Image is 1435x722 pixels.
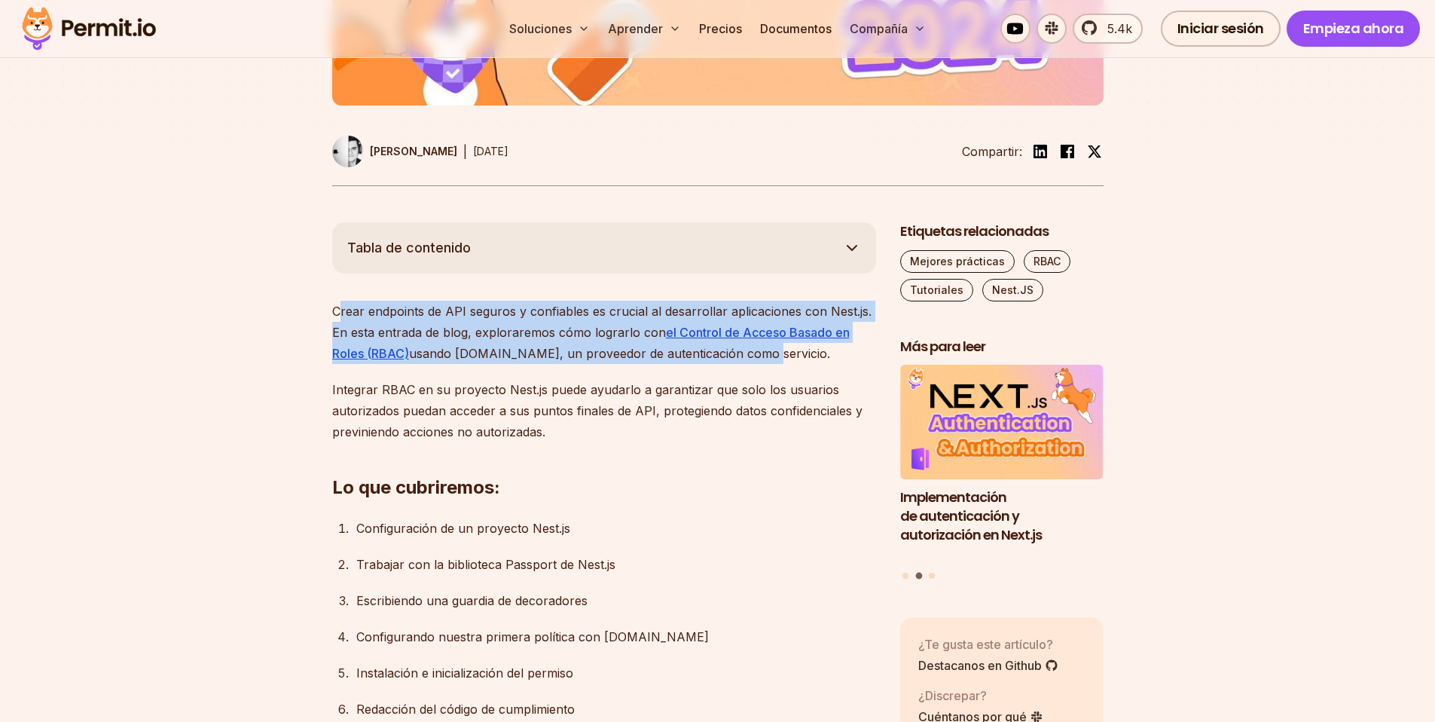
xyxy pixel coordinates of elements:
[900,365,1104,563] li: 2 de 3
[844,14,932,44] button: Compañía
[332,382,863,439] font: Integrar RBAC en su proyecto Nest.js puede ayudarlo a garantizar que solo los usuarios autorizado...
[754,14,838,44] a: Documentos
[900,337,985,356] font: Más para leer
[760,21,832,36] font: Documentos
[370,145,457,158] font: [PERSON_NAME]
[1058,142,1076,161] img: Facebook
[332,304,872,340] font: Crear endpoints de API seguros y confiables es crucial al desarrollar aplicaciones con Nest.js. E...
[1177,19,1264,38] font: Iniciar sesión
[1303,19,1404,38] font: Empieza ahora
[332,136,457,167] a: [PERSON_NAME]
[356,629,709,644] font: Configurando nuestra primera política con [DOMAIN_NAME]
[509,21,572,36] font: Soluciones
[1161,11,1281,47] a: Iniciar sesión
[356,702,575,717] font: Redacción del código de cumplimiento
[608,21,663,36] font: Aprender
[1107,21,1132,36] font: 5.4k
[602,14,687,44] button: Aprender
[1073,14,1143,44] a: 5.4k
[910,255,1005,268] font: Mejores prácticas
[900,365,1104,479] img: Implementación de autenticación y autorización en Next.js
[15,3,163,54] img: Logotipo del permiso
[332,136,364,167] img: Filip Grebowski
[900,488,1042,544] font: Implementación de autenticación y autorización en Next.js
[918,656,1058,675] a: Destacanos en Github
[1087,144,1102,159] img: gorjeo
[332,476,500,498] font: Lo que cubriremos:
[962,144,1022,159] font: Compartir:
[693,14,748,44] a: Precios
[1031,142,1049,161] img: LinkedIn
[910,283,963,296] font: Tutoriales
[356,593,588,608] font: Escribiendo una guardia de decoradores
[1287,11,1421,47] a: Empieza ahora
[900,279,973,301] a: Tutoriales
[900,365,1104,563] a: Implementación de autenticación y autorización en Next.jsImplementación de autenticación y autori...
[1034,255,1061,268] font: RBAC
[332,325,850,361] a: el Control de Acceso Basado en Roles (RBAC)
[902,573,908,579] button: Ir a la diapositiva 1
[463,144,467,159] font: |
[473,145,508,158] font: [DATE]
[356,557,615,572] font: Trabajar con la biblioteca Passport de Nest.js
[992,283,1034,296] font: Nest.JS
[347,240,471,255] font: Tabla de contenido
[929,573,935,579] button: Ir a la diapositiva 3
[1024,250,1070,273] a: RBAC
[356,521,570,536] font: Configuración de un proyecto Nest.js
[918,637,1053,652] font: ¿Te gusta este artículo?
[332,222,876,274] button: Tabla de contenido
[900,250,1015,273] a: Mejores prácticas
[850,21,908,36] font: Compañía
[356,665,573,681] font: Instalación e inicialización del permiso
[503,14,596,44] button: Soluciones
[409,346,830,361] font: usando [DOMAIN_NAME], un proveedor de autenticación como servicio.
[699,21,742,36] font: Precios
[915,572,922,579] button: Ir a la diapositiva 2
[918,688,987,703] font: ¿Discrepar?
[900,365,1104,581] div: Publicaciones
[982,279,1043,301] a: Nest.JS
[900,222,1049,240] font: Etiquetas relacionadas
